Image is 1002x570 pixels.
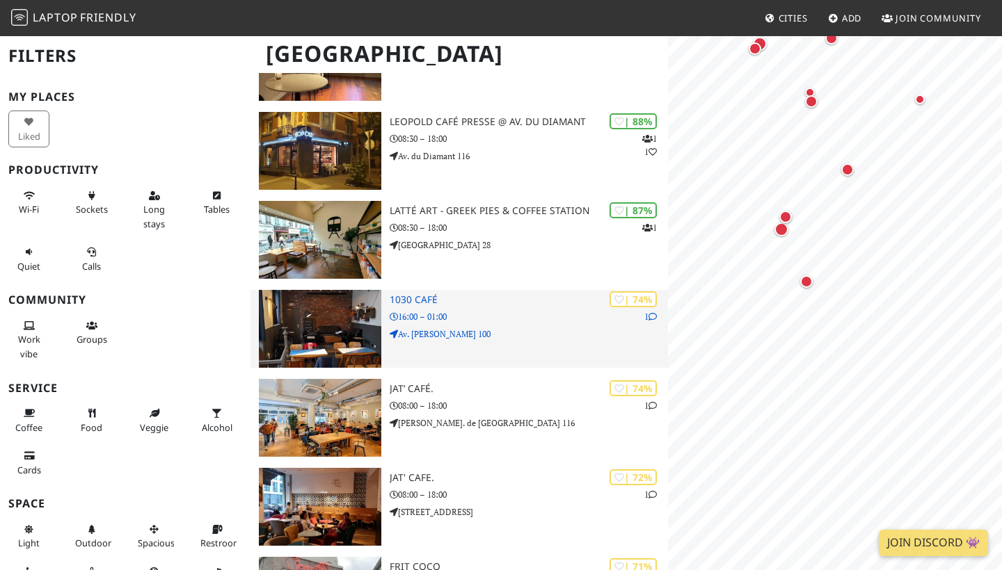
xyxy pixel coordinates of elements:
h3: 1030 Café [390,294,668,306]
span: People working [18,333,40,359]
h3: My Places [8,90,242,104]
p: 08:30 – 18:00 [390,221,668,234]
span: Credit cards [17,464,41,476]
div: | 88% [610,113,657,129]
img: JAT' Cafe. [259,468,381,546]
a: Latté Art - Greek Pies & Coffee Station | 87% 1 Latté Art - Greek Pies & Coffee Station 08:30 – 1... [250,201,668,279]
img: JAT’ Café. [259,379,381,457]
button: Coffee [8,402,49,439]
p: 1 1 [642,132,657,158]
div: Map marker [822,29,841,47]
h3: Community [8,293,242,307]
div: | 87% [610,202,657,218]
button: Food [71,402,112,439]
button: Restroom [196,518,237,555]
span: Laptop [33,10,78,25]
span: Restroom [200,537,241,549]
span: Add [842,12,862,24]
span: Power sockets [76,203,108,215]
button: Sockets [71,184,112,221]
span: Food [81,421,102,434]
span: Stable Wi-Fi [19,203,39,215]
div: | 72% [610,469,657,485]
p: Av. [PERSON_NAME] 100 [390,327,668,341]
p: 1 [644,310,657,323]
span: Cities [779,12,808,24]
div: Map marker [838,161,857,179]
h1: [GEOGRAPHIC_DATA] [255,35,665,73]
button: Light [8,518,49,555]
button: Veggie [134,402,175,439]
a: 1030 Café | 74% 1 1030 Café 16:00 – 01:00 Av. [PERSON_NAME] 100 [250,290,668,368]
button: Tables [196,184,237,221]
h3: JAT' Cafe. [390,472,668,484]
p: 08:00 – 18:00 [390,488,668,501]
span: Natural light [18,537,40,549]
button: Groups [71,314,112,351]
span: Work-friendly tables [204,203,230,215]
span: Alcohol [202,421,232,434]
a: Leopold Café Presse @ Av. du Diamant | 88% 11 Leopold Café Presse @ Av. du Diamant 08:30 – 18:00 ... [250,112,668,190]
h3: Productivity [8,163,242,177]
div: Map marker [797,272,816,291]
button: Alcohol [196,402,237,439]
img: Latté Art - Greek Pies & Coffee Station [259,201,381,279]
h3: Latté Art - Greek Pies & Coffee Station [390,205,668,217]
a: Cities [759,6,813,31]
h3: JAT’ Café. [390,383,668,395]
span: Veggie [140,421,168,434]
span: Quiet [17,260,40,272]
span: Coffee [15,421,42,434]
h2: Filters [8,35,242,77]
button: Wi-Fi [8,184,49,221]
span: Video/audio calls [82,260,101,272]
div: | 74% [610,380,657,396]
span: Friendly [80,10,136,25]
a: Add [822,6,868,31]
button: Cards [8,444,49,481]
div: Map marker [912,91,928,108]
button: Quiet [8,241,49,277]
h3: Leopold Café Presse @ Av. du Diamant [390,116,668,128]
div: Map marker [802,92,820,111]
div: Map marker [802,84,818,101]
h3: Service [8,382,242,395]
p: Av. du Diamant 116 [390,149,668,163]
p: 16:00 – 01:00 [390,310,668,323]
p: 1 [644,488,657,501]
p: 08:00 – 18:00 [390,399,668,412]
button: Outdoor [71,518,112,555]
h3: Space [8,497,242,510]
div: Map marker [777,208,795,226]
button: Calls [71,241,112,277]
img: 1030 Café [259,290,381,368]
p: 08:30 – 18:00 [390,132,668,145]
p: [PERSON_NAME]. de [GEOGRAPHIC_DATA] 116 [390,416,668,430]
span: Long stays [143,203,165,229]
a: JAT' Cafe. | 72% 1 JAT' Cafe. 08:00 – 18:00 [STREET_ADDRESS] [250,468,668,546]
p: 1 [642,221,657,234]
a: Join Community [876,6,987,31]
p: 1 [644,399,657,412]
span: Group tables [77,333,107,345]
a: LaptopFriendly LaptopFriendly [11,6,136,31]
button: Long stays [134,184,175,235]
div: Map marker [772,220,791,239]
div: | 74% [610,291,657,307]
p: [STREET_ADDRESS] [390,505,668,519]
div: Map marker [746,40,764,58]
span: Join Community [896,12,981,24]
img: Leopold Café Presse @ Av. du Diamant [259,112,381,190]
span: Spacious [138,537,175,549]
span: Outdoor area [75,537,111,549]
a: JAT’ Café. | 74% 1 JAT’ Café. 08:00 – 18:00 [PERSON_NAME]. de [GEOGRAPHIC_DATA] 116 [250,379,668,457]
p: [GEOGRAPHIC_DATA] 28 [390,238,668,252]
button: Work vibe [8,314,49,365]
button: Spacious [134,518,175,555]
img: LaptopFriendly [11,9,28,26]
